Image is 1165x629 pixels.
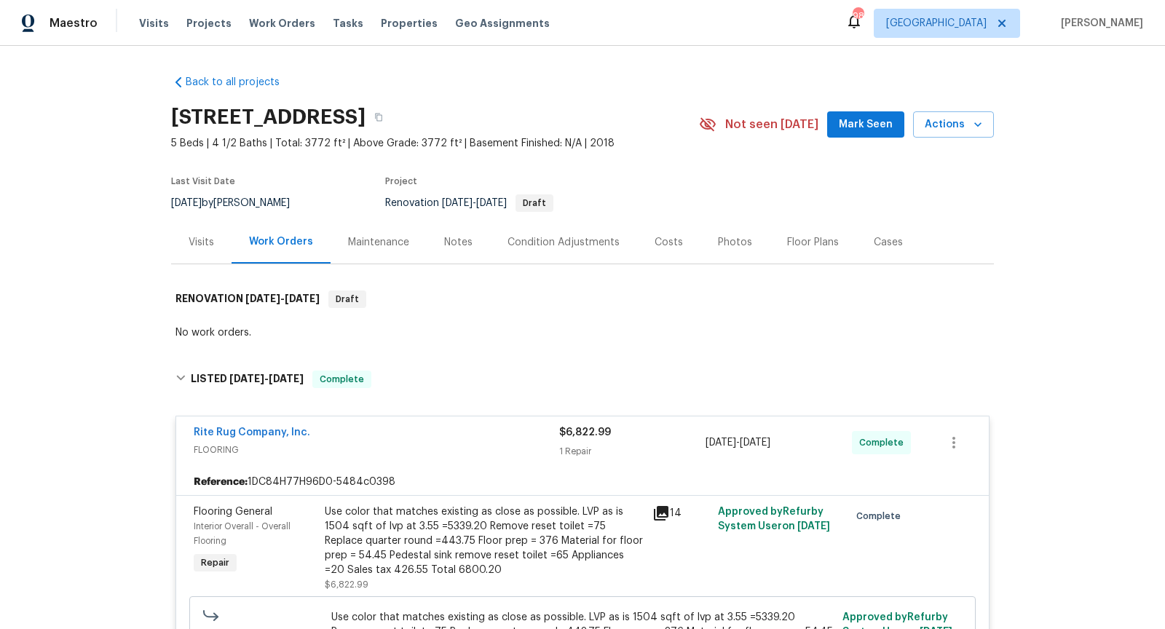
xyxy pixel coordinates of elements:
span: $6,822.99 [559,427,611,438]
span: Properties [381,16,438,31]
span: Complete [859,435,909,450]
div: Notes [444,235,473,250]
div: Use color that matches existing as close as possible. LVP as is 1504 sqft of lvp at 3.55 =5339.20... [325,505,644,577]
div: Condition Adjustments [508,235,620,250]
span: [DATE] [229,373,264,384]
span: Last Visit Date [171,177,235,186]
span: [DATE] [245,293,280,304]
span: FLOORING [194,443,559,457]
div: 14 [652,505,709,522]
h6: LISTED [191,371,304,388]
button: Copy Address [366,104,392,130]
div: Visits [189,235,214,250]
span: Geo Assignments [455,16,550,31]
span: Visits [139,16,169,31]
span: [DATE] [797,521,830,531]
span: - [245,293,320,304]
div: 98 [853,9,863,23]
div: 1 Repair [559,444,706,459]
span: Draft [330,292,365,306]
span: Repair [195,555,235,570]
h6: RENOVATION [175,290,320,308]
span: - [706,435,770,450]
span: Work Orders [249,16,315,31]
span: Maestro [50,16,98,31]
span: Draft [517,199,552,207]
a: Rite Rug Company, Inc. [194,427,310,438]
span: Tasks [333,18,363,28]
span: Approved by Refurby System User on [718,507,830,531]
span: Projects [186,16,232,31]
span: Renovation [385,198,553,208]
div: RENOVATION [DATE]-[DATE]Draft [171,276,994,323]
span: [GEOGRAPHIC_DATA] [886,16,987,31]
div: No work orders. [175,325,990,340]
span: $6,822.99 [325,580,368,589]
span: Not seen [DATE] [725,117,818,132]
span: Flooring General [194,507,272,517]
span: [DATE] [269,373,304,384]
span: Mark Seen [839,116,893,134]
span: [PERSON_NAME] [1055,16,1143,31]
span: Interior Overall - Overall Flooring [194,522,291,545]
span: Complete [314,372,370,387]
span: [DATE] [476,198,507,208]
button: Actions [913,111,994,138]
span: Actions [925,116,982,134]
a: Back to all projects [171,75,311,90]
span: [DATE] [442,198,473,208]
span: [DATE] [285,293,320,304]
span: - [229,373,304,384]
div: Maintenance [348,235,409,250]
span: [DATE] [171,198,202,208]
h2: [STREET_ADDRESS] [171,110,366,124]
div: Work Orders [249,234,313,249]
span: [DATE] [706,438,736,448]
span: Complete [856,509,907,523]
span: 5 Beds | 4 1/2 Baths | Total: 3772 ft² | Above Grade: 3772 ft² | Basement Finished: N/A | 2018 [171,136,699,151]
button: Mark Seen [827,111,904,138]
div: Photos [718,235,752,250]
span: Project [385,177,417,186]
div: Floor Plans [787,235,839,250]
div: Costs [655,235,683,250]
div: Cases [874,235,903,250]
span: - [442,198,507,208]
div: LISTED [DATE]-[DATE]Complete [171,356,994,403]
div: by [PERSON_NAME] [171,194,307,212]
b: Reference: [194,475,248,489]
div: 1DC84H77H96D0-5484c0398 [176,469,989,495]
span: [DATE] [740,438,770,448]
